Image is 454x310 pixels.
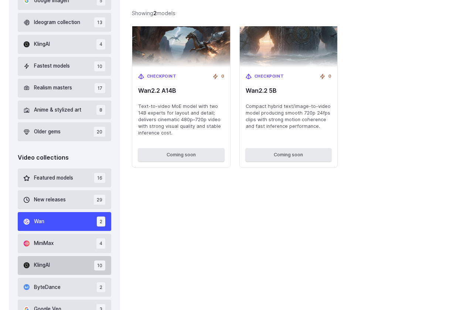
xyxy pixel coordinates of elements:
[18,190,111,209] button: New releases 29
[147,73,177,80] span: Checkpoint
[255,73,284,80] span: Checkpoint
[138,103,224,136] span: Text-to-video MoE model with two 14B experts for layout and detail; delivers cinematic 480p–720p ...
[328,73,331,80] span: 0
[34,40,50,48] span: KlingAI
[94,17,105,27] span: 13
[94,127,105,137] span: 20
[97,217,105,226] span: 2
[18,278,111,297] button: ByteDance 2
[34,283,61,292] span: ByteDance
[132,9,175,17] div: Showing models
[246,103,332,130] span: Compact hybrid text/image-to-video model producing smooth 720p 24fps clips with strong motion coh...
[246,87,332,94] span: Wan2.2 5B
[34,18,80,27] span: Ideogram collection
[18,13,111,32] button: Ideogram collection 13
[96,238,105,248] span: 4
[34,261,50,269] span: KlingAI
[138,148,224,161] button: Coming soon
[18,234,111,253] button: MiniMax 4
[18,153,111,163] div: Video collections
[94,260,105,270] span: 10
[18,168,111,187] button: Featured models 16
[34,174,73,182] span: Featured models
[94,61,105,71] span: 10
[34,196,66,204] span: New releases
[18,212,111,231] button: Wan 2
[34,106,81,114] span: Anime & stylized art
[18,35,111,54] button: KlingAI 4
[96,39,105,49] span: 4
[18,256,111,275] button: KlingAI 10
[34,128,61,136] span: Older gems
[246,148,332,161] button: Coming soon
[18,101,111,119] button: Anime & stylized art 8
[18,79,111,98] button: Realism masters 17
[18,122,111,141] button: Older gems 20
[97,282,105,292] span: 2
[34,62,70,70] span: Fastest models
[153,10,157,16] strong: 2
[94,195,105,205] span: 29
[34,84,72,92] span: Realism masters
[34,218,44,226] span: Wan
[94,173,105,183] span: 16
[95,83,105,93] span: 17
[221,73,224,80] span: 0
[18,57,111,76] button: Fastest models 10
[138,87,224,94] span: Wan2.2 A14B
[34,239,54,248] span: MiniMax
[96,105,105,115] span: 8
